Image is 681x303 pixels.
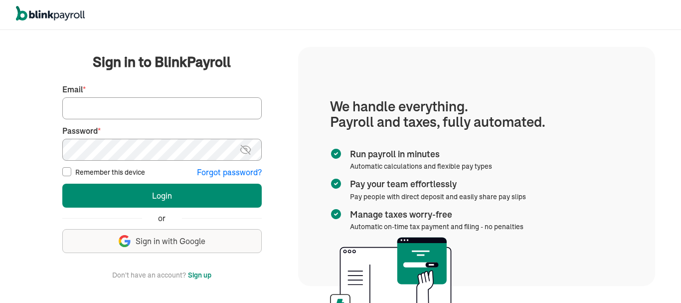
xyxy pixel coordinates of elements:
span: Automatic calculations and flexible pay types [350,162,492,171]
button: Sign in with Google [62,229,262,253]
span: Pay people with direct deposit and easily share pay slips [350,192,526,201]
label: Email [62,84,262,95]
span: Run payroll in minutes [350,148,488,161]
span: or [158,213,166,224]
iframe: Chat Widget [515,195,681,303]
span: Automatic on-time tax payment and filing - no penalties [350,222,523,231]
img: logo [16,6,85,21]
img: checkmark [330,178,342,190]
img: google [119,235,131,247]
button: Sign up [188,269,211,281]
input: Your email address [62,97,262,119]
span: Sign in with Google [136,236,205,247]
span: Pay your team effortlessly [350,178,522,191]
button: Forgot password? [197,167,262,178]
span: Sign in to BlinkPayroll [93,52,231,72]
h1: We handle everything. Payroll and taxes, fully automated. [330,99,623,130]
img: checkmark [330,208,342,220]
label: Remember this device [75,167,145,177]
span: Don't have an account? [112,269,186,281]
button: Login [62,184,262,208]
label: Password [62,125,262,137]
span: Manage taxes worry-free [350,208,519,221]
img: eye [239,144,252,156]
img: checkmark [330,148,342,160]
